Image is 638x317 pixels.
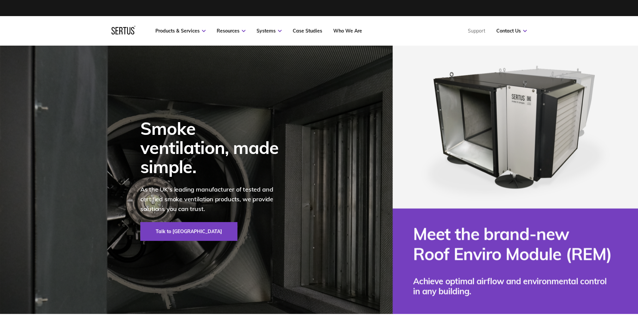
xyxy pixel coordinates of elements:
[155,28,206,34] a: Products & Services
[257,28,282,34] a: Systems
[496,28,527,34] a: Contact Us
[468,28,485,34] a: Support
[333,28,362,34] a: Who We Are
[293,28,322,34] a: Case Studies
[140,222,237,241] a: Talk to [GEOGRAPHIC_DATA]
[217,28,245,34] a: Resources
[140,119,288,176] div: Smoke ventilation, made simple.
[140,185,288,214] p: As the UK's leading manufacturer of tested and certified smoke ventilation products, we provide s...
